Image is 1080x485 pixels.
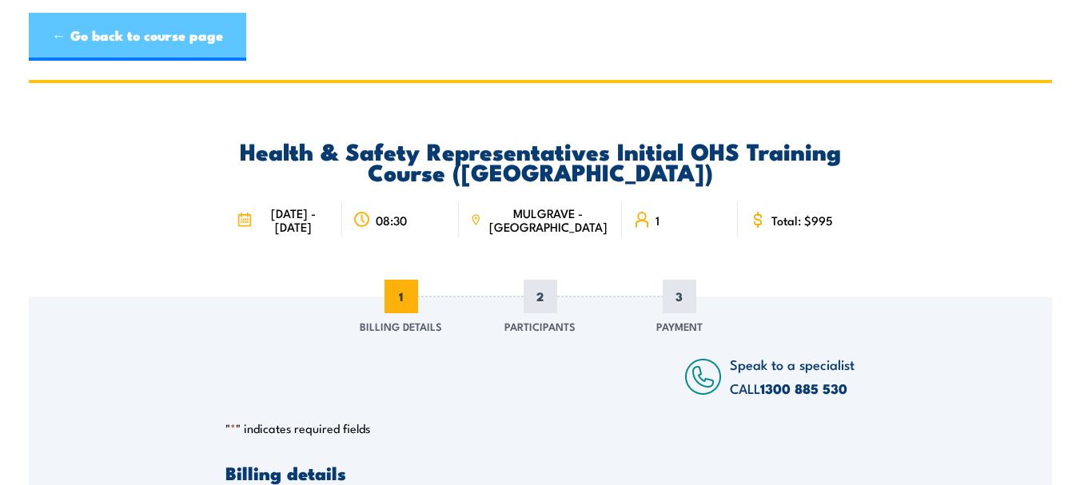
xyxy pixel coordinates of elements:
h2: Health & Safety Representatives Initial OHS Training Course ([GEOGRAPHIC_DATA]) [225,140,855,181]
img: logo_orange.svg [26,26,38,38]
span: 2 [524,280,557,313]
p: " " indicates required fields [225,420,855,436]
span: Speak to a specialist CALL [730,354,855,398]
div: Domain: [DOMAIN_NAME] [42,42,176,54]
span: 1 [656,213,660,227]
span: Payment [656,318,703,334]
span: 3 [663,280,696,313]
img: tab_domain_overview_orange.svg [46,93,59,105]
span: 1 [385,280,418,313]
h3: Billing details [225,463,855,482]
div: Domain Overview [64,94,143,105]
a: ← Go back to course page [29,13,246,61]
div: Keywords by Traffic [179,94,264,105]
span: Billing Details [360,318,442,334]
img: website_grey.svg [26,42,38,54]
span: [DATE] - [DATE] [257,206,331,233]
span: MULGRAVE - [GEOGRAPHIC_DATA] [486,206,611,233]
span: Participants [504,318,576,334]
span: 08:30 [376,213,407,227]
span: Total: $995 [771,213,833,227]
div: v 4.0.25 [45,26,78,38]
a: 1300 885 530 [760,378,847,399]
img: tab_keywords_by_traffic_grey.svg [161,93,174,105]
